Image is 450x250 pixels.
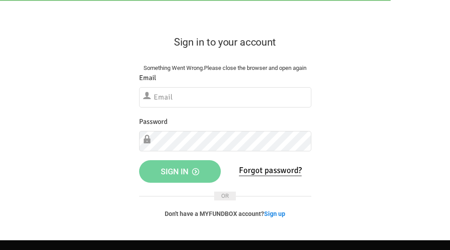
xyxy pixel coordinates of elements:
span: Sign in [161,167,199,176]
input: Email [139,87,311,108]
label: Email [139,73,156,84]
label: Password [139,116,167,127]
button: Sign in [139,160,221,183]
p: Don't have a MYFUNDBOX account? [139,209,311,218]
a: Sign up [264,210,285,217]
h2: Sign in to your account [139,35,311,50]
div: Something Went Wrong.Please close the browser and open again [139,64,311,73]
a: Forgot password? [239,165,302,176]
span: OR [214,192,236,200]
